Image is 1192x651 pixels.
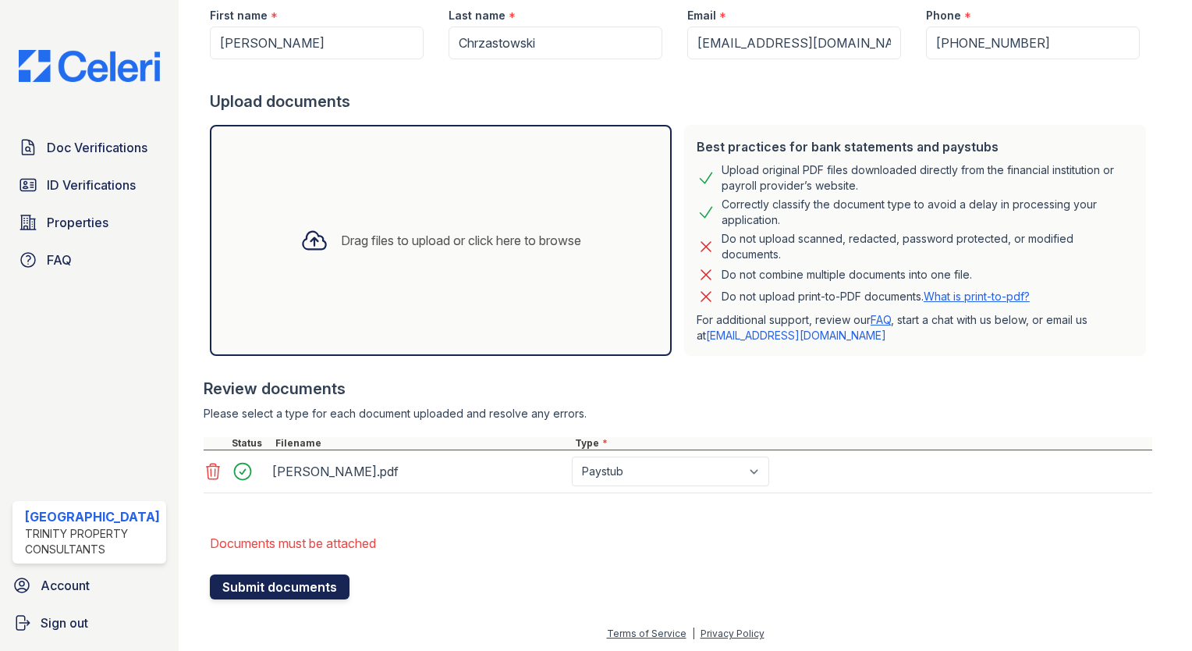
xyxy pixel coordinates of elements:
div: Do not combine multiple documents into one file. [722,265,972,284]
div: [GEOGRAPHIC_DATA] [25,507,160,526]
div: Best practices for bank statements and paystubs [697,137,1133,156]
span: Sign out [41,614,88,632]
a: What is print-to-pdf? [924,290,1030,303]
a: Properties [12,207,166,238]
div: Upload documents [210,91,1152,112]
div: Filename [272,437,572,450]
label: Email [687,8,716,23]
a: FAQ [12,244,166,276]
span: Account [41,576,90,595]
label: Last name [449,8,506,23]
div: [PERSON_NAME].pdf [272,459,566,484]
label: Phone [926,8,961,23]
li: Documents must be attached [210,528,1152,559]
a: FAQ [871,313,891,326]
div: Do not upload scanned, redacted, password protected, or modified documents. [722,231,1133,262]
p: Do not upload print-to-PDF documents. [722,289,1030,304]
a: Sign out [6,607,172,639]
a: [EMAIL_ADDRESS][DOMAIN_NAME] [706,329,886,342]
span: Doc Verifications [47,138,147,157]
span: FAQ [47,251,72,269]
div: Review documents [204,378,1152,400]
div: Please select a type for each document uploaded and resolve any errors. [204,406,1152,422]
div: | [692,628,695,639]
img: CE_Logo_Blue-a8612792a0a2168367f1c8372b55b34899dd931a85d93a1a3d3e32e68fde9ad4.png [6,50,172,82]
span: ID Verifications [47,176,136,194]
a: Privacy Policy [701,628,765,639]
div: Status [229,437,272,450]
div: Correctly classify the document type to avoid a delay in processing your application. [722,197,1133,228]
a: Doc Verifications [12,132,166,163]
div: Drag files to upload or click here to browse [341,231,581,250]
div: Type [572,437,1152,450]
div: Upload original PDF files downloaded directly from the financial institution or payroll provider’... [722,162,1133,194]
label: First name [210,8,268,23]
a: ID Verifications [12,169,166,201]
div: Trinity Property Consultants [25,526,160,557]
span: Properties [47,213,108,232]
button: Submit documents [210,575,349,599]
a: Account [6,570,172,601]
p: For additional support, review our , start a chat with us below, or email us at [697,312,1133,343]
a: Terms of Service [607,628,686,639]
